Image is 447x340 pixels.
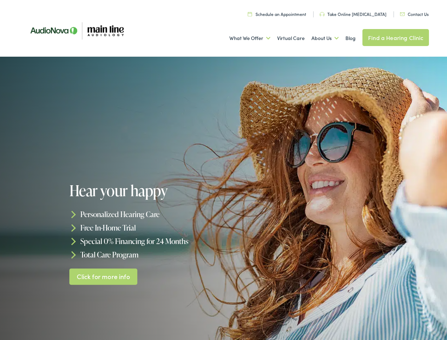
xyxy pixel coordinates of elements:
[69,221,226,234] li: Free In-Home Trial
[400,11,429,17] a: Contact Us
[400,12,405,16] img: utility icon
[277,25,305,51] a: Virtual Care
[69,234,226,248] li: Special 0% Financing for 24 Months
[320,12,325,16] img: utility icon
[362,29,429,46] a: Find a Hearing Clinic
[345,25,356,51] a: Blog
[69,248,226,261] li: Total Care Program
[248,12,252,16] img: utility icon
[311,25,339,51] a: About Us
[69,268,138,285] a: Click for more info
[320,11,386,17] a: Take Online [MEDICAL_DATA]
[229,25,270,51] a: What We Offer
[69,182,226,199] h1: Hear your happy
[69,208,226,221] li: Personalized Hearing Care
[248,11,306,17] a: Schedule an Appointment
